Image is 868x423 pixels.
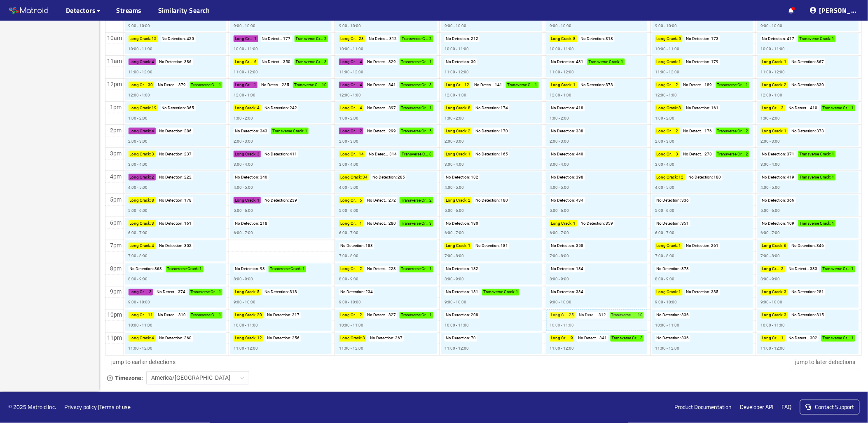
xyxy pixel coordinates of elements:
[430,128,432,134] p: 5
[360,59,362,65] p: 4
[657,128,675,134] p: Long Crack :
[388,82,396,88] p: 341
[257,151,260,157] p: 3
[185,151,192,157] p: 237
[501,128,508,134] p: 170
[474,82,494,88] p: No Detection :
[264,105,289,111] p: No Detection :
[129,115,148,122] p: 1:00 - 2:00
[234,92,255,99] p: 12:00 - 1:00
[550,161,569,168] p: 3:00 - 4:00
[367,128,388,134] p: No Detection :
[606,82,613,88] p: 373
[705,128,712,134] p: 176
[683,82,704,88] p: No Detection :
[762,82,784,88] p: Long Crack :
[339,69,363,75] p: 11:00 - 12:00
[162,35,186,42] p: No Detection :
[152,197,154,204] p: 8
[686,35,711,42] p: No Detection :
[576,151,584,157] p: 440
[445,69,469,75] p: 11:00 - 12:00
[389,151,397,157] p: 314
[657,174,678,181] p: Long Crack :
[655,184,675,191] p: 4:00 - 5:00
[762,197,786,204] p: No Detection :
[388,128,396,134] p: 299
[689,174,713,181] p: No Detection :
[130,105,151,111] p: Long Crack :
[705,82,712,88] p: 189
[340,197,359,204] p: Long Crack :
[711,105,719,111] p: 161
[129,23,150,29] p: 9:00 - 10:00
[430,151,432,157] p: 8
[185,59,192,65] p: 386
[340,82,359,88] p: Long Crack :
[360,128,362,134] p: 2
[130,128,151,134] p: Long Crack :
[261,82,281,88] p: No Detection :
[589,59,620,65] p: Transverse Crack :
[761,138,780,145] p: 2:00 - 3:00
[234,69,258,75] p: 11:00 - 12:00
[129,161,148,168] p: 3:00 - 4:00
[787,197,795,204] p: 366
[148,82,153,88] p: 30
[784,59,787,65] p: 1
[260,174,267,181] p: 340
[762,174,786,181] p: No Detection :
[272,128,304,134] p: Transverse Crack :
[152,35,157,42] p: 15
[340,151,358,157] p: Long Crack :
[550,23,572,29] p: 9:00 - 10:00
[290,105,297,111] p: 242
[551,105,576,111] p: No Detection :
[714,174,721,181] p: 180
[401,105,428,111] p: Transverse Crack :
[8,5,49,17] img: Matroid logo
[501,151,508,157] p: 165
[445,23,466,29] p: 9:00 - 10:00
[762,35,786,42] p: No Detection :
[235,174,259,181] p: No Detection :
[657,105,678,111] p: Long Crack :
[711,35,719,42] p: 173
[430,105,432,111] p: 1
[762,151,786,157] p: No Detection :
[185,197,192,204] p: 178
[507,82,534,88] p: Transverse Crack :
[746,82,748,88] p: 1
[339,184,358,191] p: 4:00 - 5:00
[679,59,681,65] p: 1
[686,105,711,111] p: No Detection :
[446,35,470,42] p: No Detection :
[234,161,253,168] p: 3:00 - 4:00
[550,115,569,122] p: 1:00 - 2:00
[746,128,748,134] p: 2
[475,151,500,157] p: No Detection :
[550,92,572,99] p: 12:00 - 1:00
[322,82,327,88] p: 10
[832,151,835,157] p: 1
[471,59,476,65] p: 30
[717,82,745,88] p: Transverse Crack :
[445,115,464,122] p: 1:00 - 2:00
[817,59,824,65] p: 367
[501,105,508,111] p: 174
[152,151,154,157] p: 3
[369,151,388,157] p: No Detection :
[746,151,748,157] p: 2
[129,46,153,52] p: 10:00 - 11:00
[676,151,678,157] p: 3
[705,151,712,157] p: 278
[254,82,256,88] p: 1
[679,35,681,42] p: 5
[789,105,810,111] p: No Detection :
[290,151,297,157] p: 411
[340,35,358,42] p: Long Crack :
[367,105,388,111] p: No Detection :
[475,197,500,204] p: No Detection :
[800,174,831,181] p: Transverse Crack :
[535,82,538,88] p: 1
